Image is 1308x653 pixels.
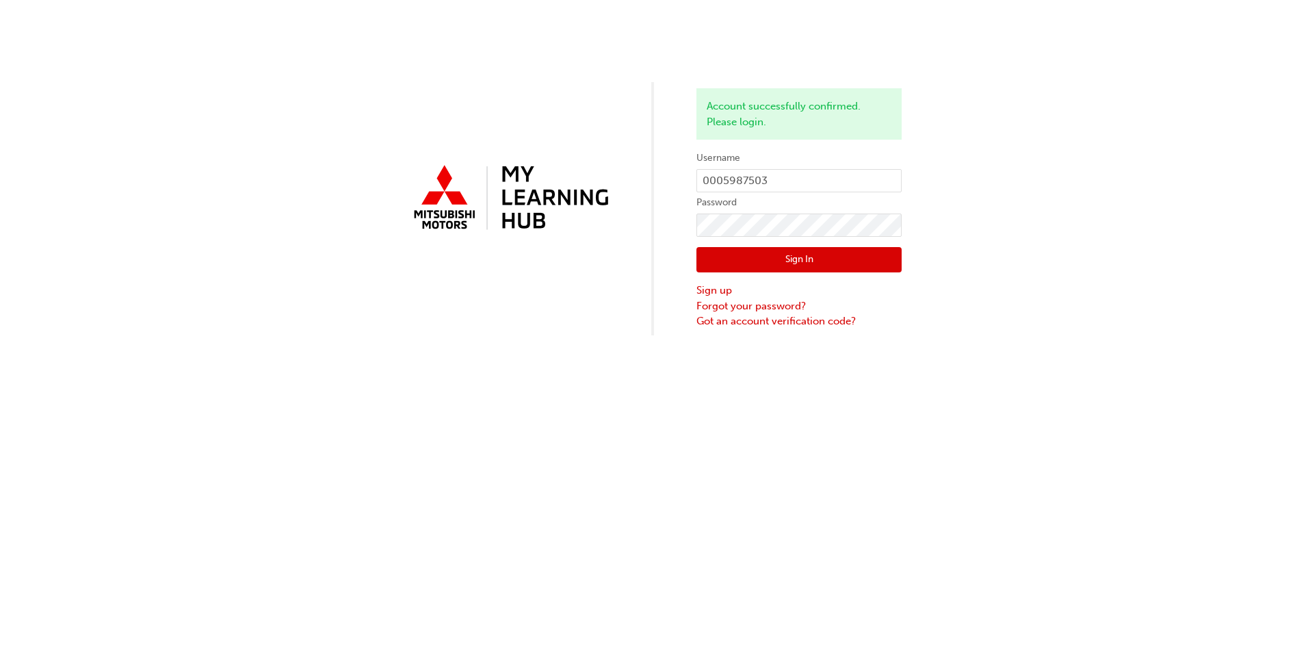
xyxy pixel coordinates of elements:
[696,150,902,166] label: Username
[696,313,902,329] a: Got an account verification code?
[696,88,902,140] div: Account successfully confirmed. Please login.
[696,169,902,192] input: Username
[696,247,902,273] button: Sign In
[696,298,902,314] a: Forgot your password?
[696,283,902,298] a: Sign up
[696,194,902,211] label: Password
[406,159,612,238] img: mmal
